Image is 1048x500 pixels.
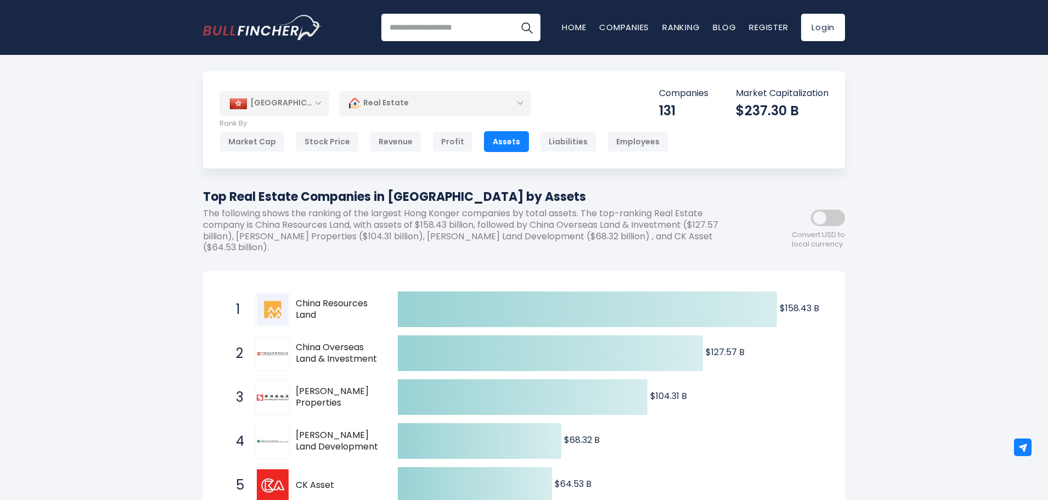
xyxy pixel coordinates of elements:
[792,231,845,249] span: Convert USD to local currency
[599,21,649,33] a: Companies
[257,395,289,401] img: Sun Hung Kai Properties
[203,15,322,40] img: Bullfincher logo
[432,131,473,152] div: Profit
[650,390,687,402] text: $104.31 B
[607,131,668,152] div: Employees
[257,294,289,325] img: China Resources Land
[662,21,700,33] a: Ranking
[749,21,788,33] a: Register
[257,352,289,356] img: China Overseas Land & Investment
[296,131,359,152] div: Stock Price
[219,119,668,128] p: Rank By
[203,208,746,254] p: The following shows the ranking of the largest Hong Konger companies by total assets. The top-ran...
[659,88,708,99] p: Companies
[230,432,241,451] span: 4
[484,131,529,152] div: Assets
[219,131,285,152] div: Market Cap
[203,15,321,40] a: Go to homepage
[713,21,736,33] a: Blog
[736,88,829,99] p: Market Capitalization
[219,91,329,115] div: [GEOGRAPHIC_DATA]
[555,477,591,490] text: $64.53 B
[370,131,421,152] div: Revenue
[203,188,746,206] h1: Top Real Estate Companies in [GEOGRAPHIC_DATA] by Assets
[296,386,379,409] span: [PERSON_NAME] Properties
[339,91,531,116] div: Real Estate
[659,102,708,119] div: 131
[230,344,241,363] span: 2
[257,440,289,443] img: Henderson Land Development
[296,298,379,321] span: China Resources Land
[230,388,241,407] span: 3
[296,342,379,365] span: China Overseas Land & Investment
[296,480,379,491] span: CK Asset
[296,430,379,453] span: [PERSON_NAME] Land Development
[564,434,600,446] text: $68.32 B
[230,300,241,319] span: 1
[706,346,745,358] text: $127.57 B
[540,131,596,152] div: Liabilities
[562,21,586,33] a: Home
[513,14,540,41] button: Search
[736,102,829,119] div: $237.30 B
[230,476,241,495] span: 5
[801,14,845,41] a: Login
[780,302,819,314] text: $158.43 B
